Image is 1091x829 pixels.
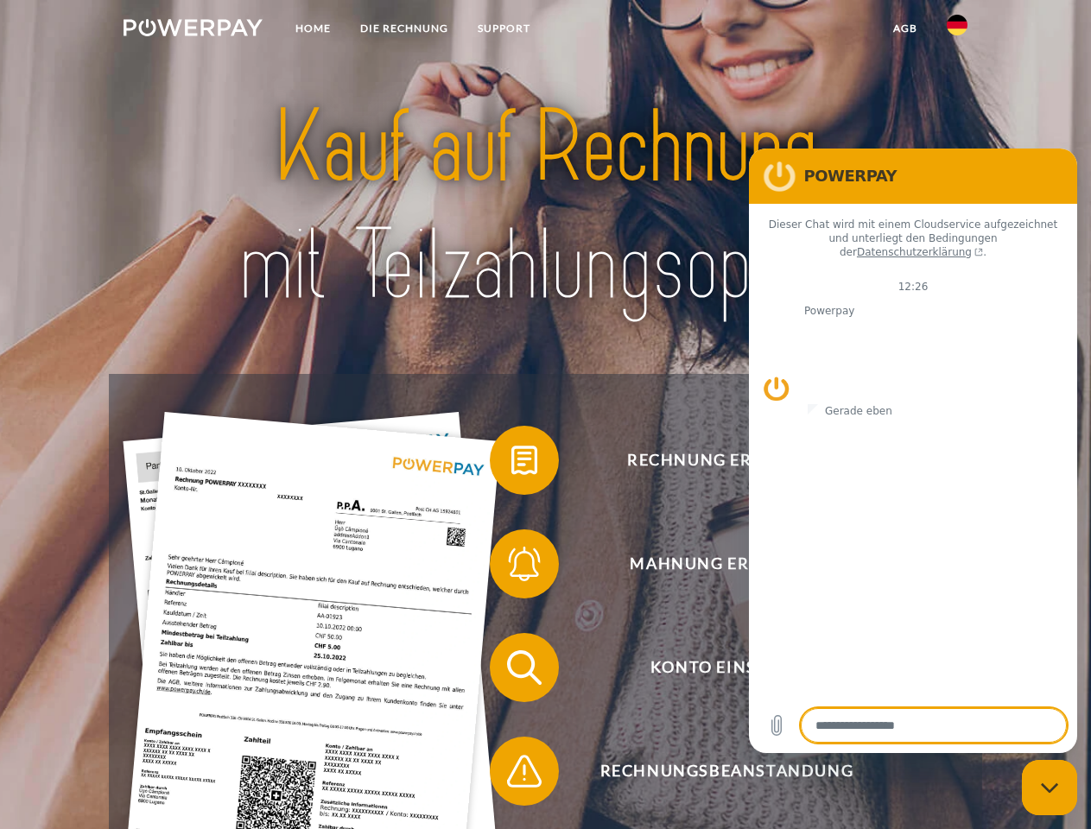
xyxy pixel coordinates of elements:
[503,646,546,689] img: qb_search.svg
[124,19,263,36] img: logo-powerpay-white.svg
[490,633,939,702] button: Konto einsehen
[281,13,346,44] a: Home
[515,633,938,702] span: Konto einsehen
[490,529,939,598] button: Mahnung erhalten?
[515,737,938,806] span: Rechnungsbeanstandung
[947,15,967,35] img: de
[503,542,546,585] img: qb_bell.svg
[515,426,938,495] span: Rechnung erhalten?
[346,13,463,44] a: DIE RECHNUNG
[1022,760,1077,815] iframe: Schaltfläche zum Öffnen des Messaging-Fensters; Konversation läuft
[515,529,938,598] span: Mahnung erhalten?
[503,750,546,793] img: qb_warning.svg
[749,149,1077,753] iframe: Messaging-Fenster
[490,737,939,806] button: Rechnungsbeanstandung
[503,439,546,482] img: qb_bill.svg
[165,83,926,331] img: title-powerpay_de.svg
[463,13,545,44] a: SUPPORT
[879,13,932,44] a: agb
[490,426,939,495] button: Rechnung erhalten?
